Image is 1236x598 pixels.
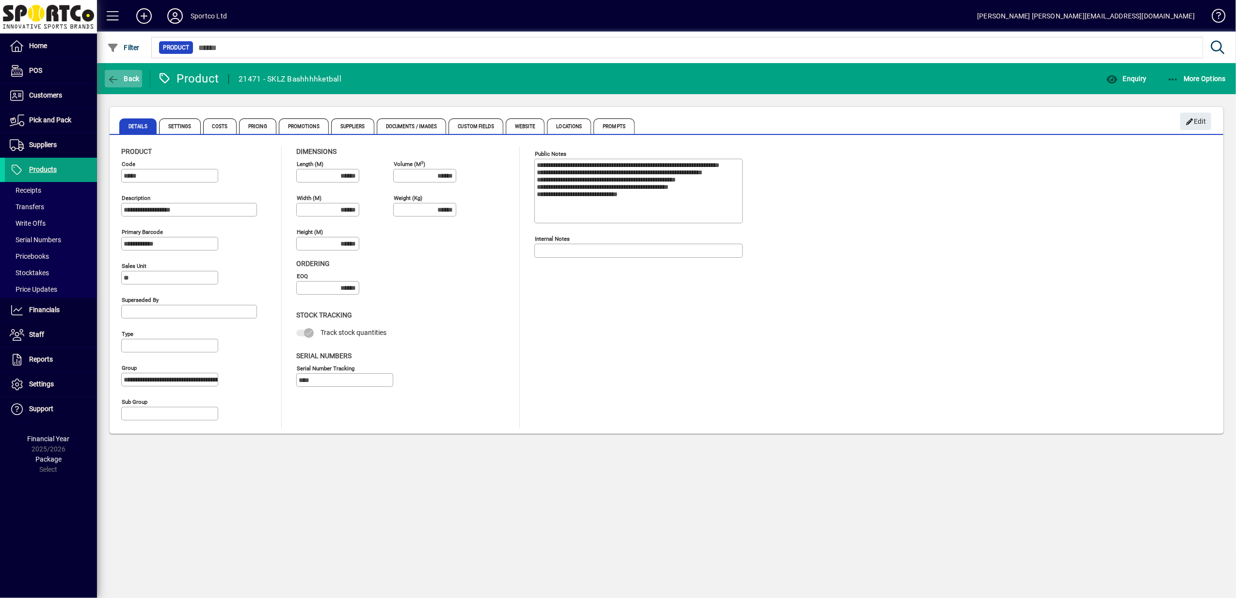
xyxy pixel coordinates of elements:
span: Package [35,455,62,463]
span: Edit [1186,114,1206,130]
button: Back [105,70,142,87]
mat-label: Primary barcode [122,229,163,235]
span: Receipts [10,186,41,194]
span: Financial Year [28,435,70,443]
mat-label: Type [122,331,133,337]
mat-label: Volume (m ) [394,161,425,167]
a: Pick and Pack [5,108,97,133]
span: Ordering [296,260,330,267]
mat-label: EOQ [297,273,308,280]
a: Suppliers [5,133,97,157]
span: Stocktakes [10,269,49,277]
div: Sportco Ltd [191,8,227,24]
a: Financials [5,298,97,322]
span: Costs [203,118,237,134]
mat-label: Public Notes [535,150,566,157]
mat-label: Serial Number tracking [297,365,354,371]
span: Financials [29,306,60,314]
mat-label: Weight (Kg) [394,195,422,201]
span: Serial Numbers [10,236,61,244]
span: Reports [29,355,53,363]
span: Locations [547,118,591,134]
span: Support [29,405,53,413]
span: Settings [29,380,54,388]
mat-label: Code [122,161,135,167]
span: Serial Numbers [296,352,352,360]
span: Back [107,75,140,83]
mat-label: Length (m) [297,161,323,167]
span: Documents / Images [377,118,447,134]
button: Profile [160,7,191,25]
mat-label: Internal Notes [535,235,570,242]
a: Staff [5,323,97,347]
span: Dimensions [296,148,337,155]
button: Enquiry [1104,70,1149,87]
mat-label: Superseded by [122,297,159,303]
mat-label: Height (m) [297,229,323,235]
a: Home [5,34,97,58]
span: Pricing [239,118,276,134]
span: Suppliers [29,141,57,149]
span: Write Offs [10,219,46,227]
a: Pricebooks [5,248,97,265]
span: POS [29,66,42,74]
span: Prompts [594,118,635,134]
a: Serial Numbers [5,232,97,248]
span: Website [506,118,545,134]
mat-label: Group [122,365,137,371]
span: Track stock quantities [321,329,386,336]
span: Settings [159,118,201,134]
span: Pick and Pack [29,116,71,124]
button: Filter [105,39,142,56]
button: Add [128,7,160,25]
span: Transfers [10,203,44,211]
a: Write Offs [5,215,97,232]
app-page-header-button: Back [97,70,150,87]
span: Stock Tracking [296,311,352,319]
span: Price Updates [10,285,57,293]
mat-label: Description [122,195,150,201]
sup: 3 [421,160,423,165]
div: [PERSON_NAME] [PERSON_NAME][EMAIL_ADDRESS][DOMAIN_NAME] [977,8,1195,24]
span: Details [119,118,157,134]
span: Custom Fields [449,118,503,134]
span: Product [163,43,189,52]
a: Transfers [5,199,97,215]
a: Settings [5,372,97,397]
button: Edit [1180,113,1211,130]
a: Stocktakes [5,265,97,281]
mat-label: Width (m) [297,195,321,201]
a: Reports [5,348,97,372]
button: More Options [1165,70,1229,87]
span: Products [29,166,57,173]
span: Promotions [279,118,329,134]
span: Customers [29,91,62,99]
div: 21471 - SKLZ Bashhhhketball [239,71,341,87]
a: Price Updates [5,281,97,298]
a: Support [5,397,97,421]
span: Staff [29,331,44,338]
span: Pricebooks [10,252,49,260]
span: Enquiry [1106,75,1146,83]
a: Receipts [5,182,97,199]
div: Product [158,71,219,86]
a: POS [5,59,97,83]
a: Customers [5,83,97,108]
mat-label: Sales unit [122,263,146,269]
mat-label: Sub group [122,399,147,405]
span: Home [29,42,47,50]
span: More Options [1167,75,1226,83]
span: Product [121,148,152,155]
span: Suppliers [331,118,374,134]
a: Knowledge Base [1204,2,1224,33]
span: Filter [107,44,140,51]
